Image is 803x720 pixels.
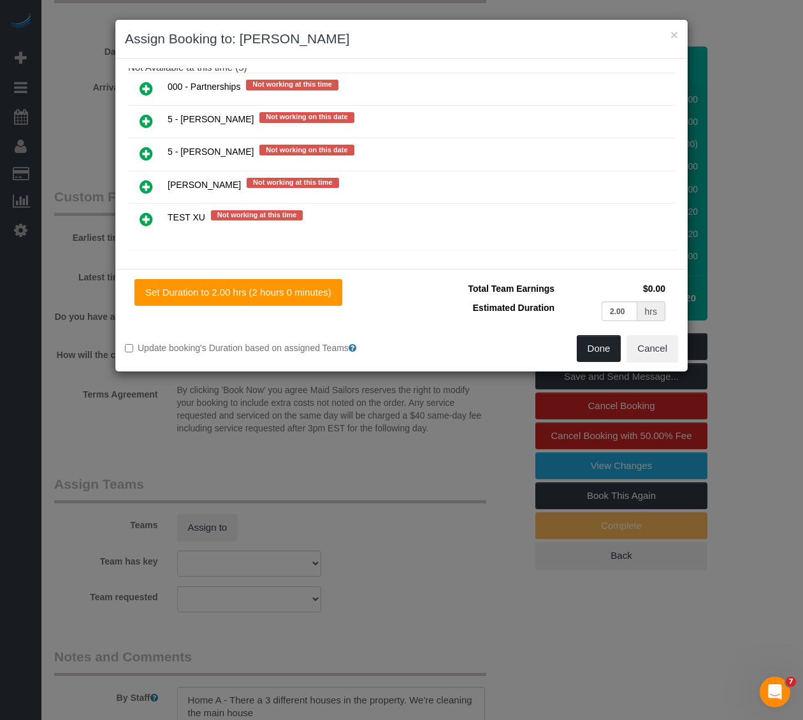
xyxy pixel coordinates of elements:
span: Not working at this time [211,210,303,220]
span: [PERSON_NAME] [168,180,241,190]
button: × [670,28,678,41]
iframe: Intercom live chat [760,677,790,707]
span: 000 - Partnerships [168,82,240,92]
h3: Assign Booking to: [PERSON_NAME] [125,29,678,48]
button: Set Duration to 2.00 hrs (2 hours 0 minutes) [134,279,342,306]
span: Not working at this time [246,80,338,90]
span: Not working at this time [247,178,339,188]
label: Update booking's Duration based on assigned Teams [125,342,392,354]
td: $0.00 [558,279,669,298]
span: 5 - [PERSON_NAME] [168,147,254,157]
input: Update booking's Duration based on assigned Teams [125,344,133,352]
span: 5 - [PERSON_NAME] [168,115,254,125]
span: 7 [786,677,796,687]
span: Not working on this date [259,145,354,155]
td: Total Team Earnings [411,279,558,298]
span: Not working on this date [259,112,354,122]
span: Estimated Duration [473,303,554,313]
span: TEST XU [168,212,205,222]
button: Done [577,335,621,362]
div: hrs [637,301,665,321]
button: Cancel [626,335,678,362]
